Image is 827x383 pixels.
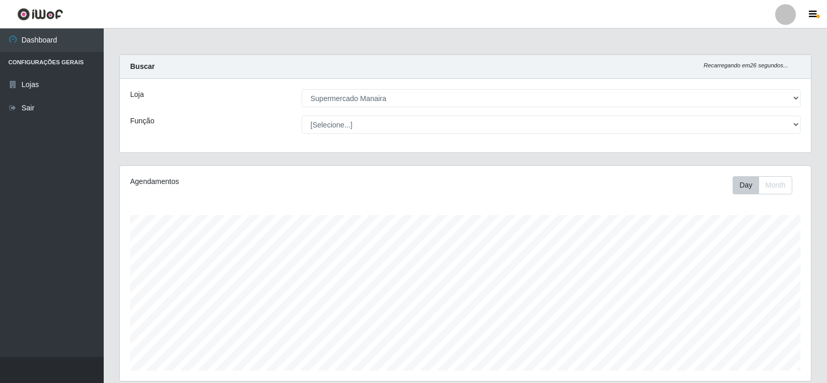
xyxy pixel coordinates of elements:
[733,176,801,194] div: Toolbar with button groups
[130,62,155,70] strong: Buscar
[733,176,792,194] div: First group
[130,116,155,126] label: Função
[17,8,63,21] img: CoreUI Logo
[759,176,792,194] button: Month
[704,62,788,68] i: Recarregando em 26 segundos...
[130,176,400,187] div: Agendamentos
[733,176,759,194] button: Day
[130,89,144,100] label: Loja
